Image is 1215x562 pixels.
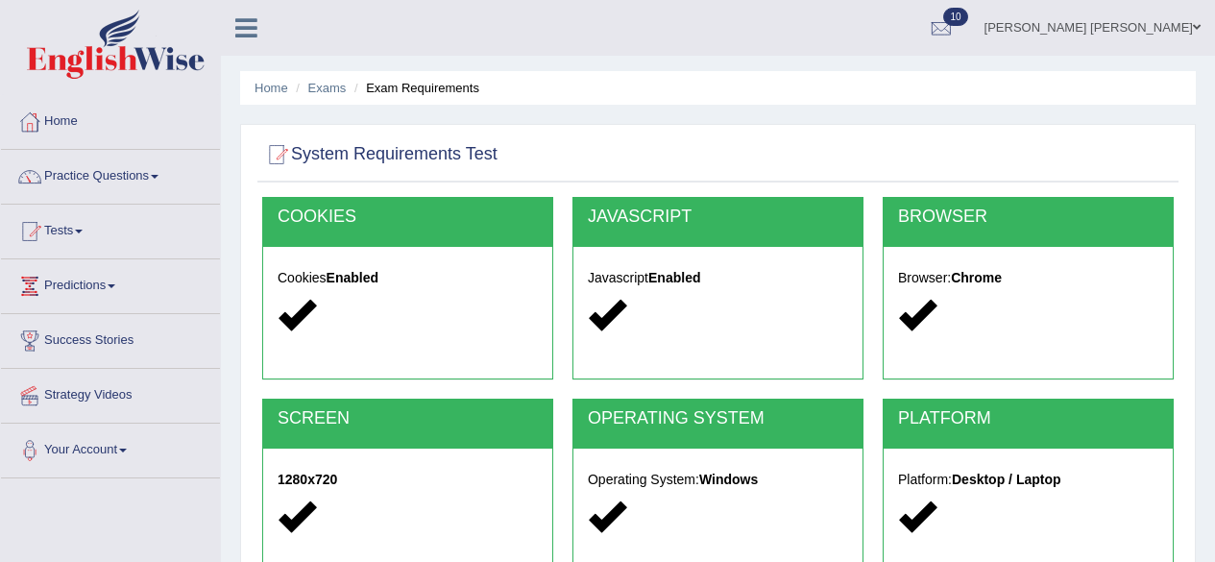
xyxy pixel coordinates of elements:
a: Your Account [1,424,220,472]
h2: SCREEN [278,409,538,428]
strong: Desktop / Laptop [952,472,1061,487]
h5: Cookies [278,271,538,285]
h5: Platform: [898,473,1158,487]
li: Exam Requirements [350,79,479,97]
a: Predictions [1,259,220,307]
strong: Chrome [951,270,1002,285]
h2: OPERATING SYSTEM [588,409,848,428]
h2: BROWSER [898,208,1158,227]
h2: PLATFORM [898,409,1158,428]
h2: COOKIES [278,208,538,227]
h2: System Requirements Test [262,140,498,169]
h5: Browser: [898,271,1158,285]
h5: Operating System: [588,473,848,487]
a: Home [1,95,220,143]
a: Exams [308,81,347,95]
h2: JAVASCRIPT [588,208,848,227]
strong: Enabled [327,270,378,285]
a: Tests [1,205,220,253]
span: 10 [943,8,967,26]
strong: Enabled [648,270,700,285]
a: Strategy Videos [1,369,220,417]
a: Practice Questions [1,150,220,198]
a: Success Stories [1,314,220,362]
strong: Windows [699,472,758,487]
h5: Javascript [588,271,848,285]
strong: 1280x720 [278,472,337,487]
a: Home [255,81,288,95]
